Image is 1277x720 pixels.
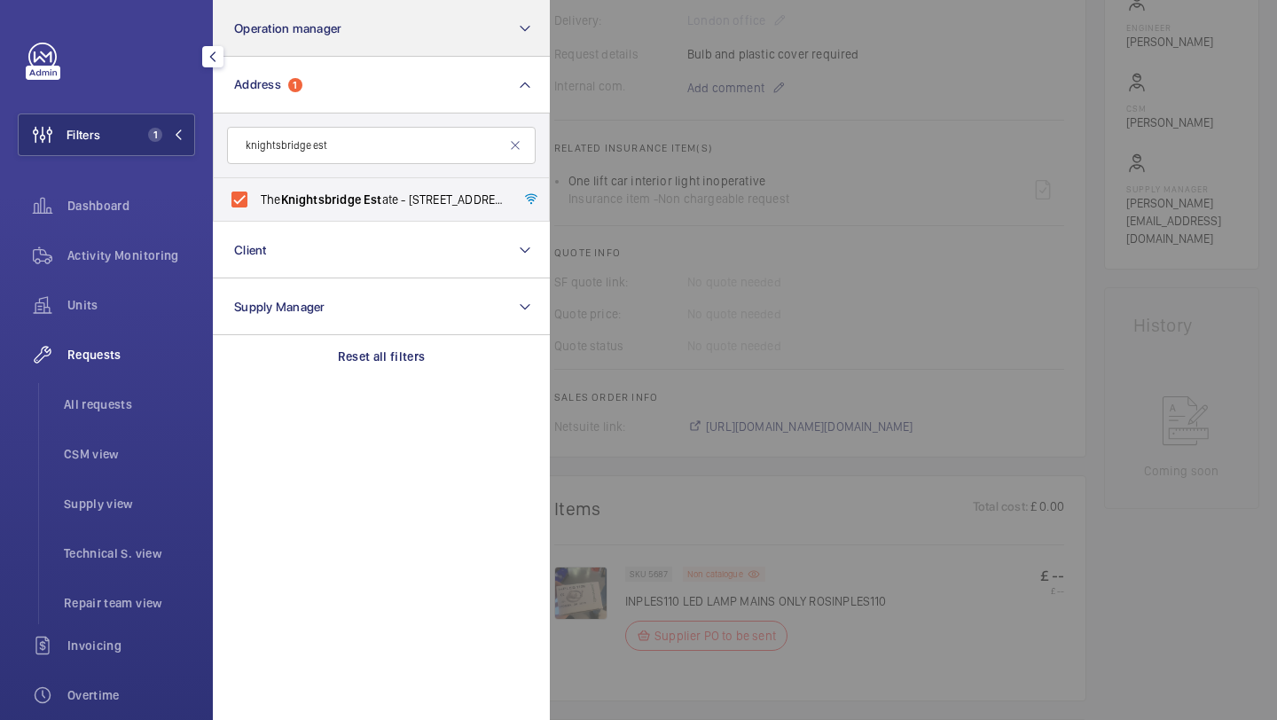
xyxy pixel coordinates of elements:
[18,113,195,156] button: Filters1
[64,495,195,513] span: Supply view
[64,395,195,413] span: All requests
[64,594,195,612] span: Repair team view
[67,686,195,704] span: Overtime
[64,544,195,562] span: Technical S. view
[64,445,195,463] span: CSM view
[67,197,195,215] span: Dashboard
[67,637,195,654] span: Invoicing
[67,247,195,264] span: Activity Monitoring
[67,296,195,314] span: Units
[67,126,100,144] span: Filters
[148,128,162,142] span: 1
[67,346,195,364] span: Requests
